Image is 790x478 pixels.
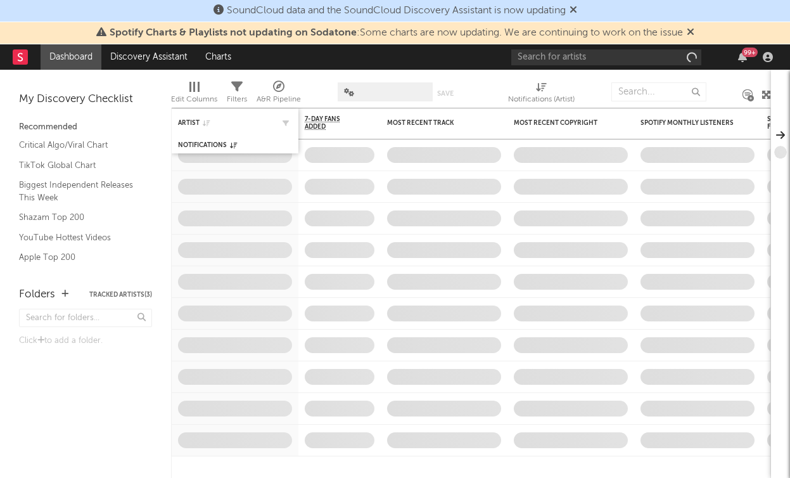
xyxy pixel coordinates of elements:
[279,117,292,129] button: Filter by Artist
[514,119,609,127] div: Most Recent Copyright
[611,82,706,101] input: Search...
[178,119,273,127] div: Artist
[738,52,747,62] button: 99+
[687,28,694,38] span: Dismiss
[19,287,55,302] div: Folders
[257,76,301,113] div: A&R Pipeline
[171,92,217,107] div: Edit Columns
[19,92,152,107] div: My Discovery Checklist
[305,115,355,131] span: 7-Day Fans Added
[19,210,139,224] a: Shazam Top 200
[19,231,139,245] a: YouTube Hottest Videos
[110,28,683,38] span: : Some charts are now updating. We are continuing to work on the issue
[227,76,247,113] div: Filters
[227,92,247,107] div: Filters
[511,49,701,65] input: Search for artists
[437,90,454,97] button: Save
[178,141,273,149] div: Notifications
[387,119,482,127] div: Most Recent Track
[196,44,240,70] a: Charts
[110,28,357,38] span: Spotify Charts & Playlists not updating on Sodatone
[89,292,152,298] button: Tracked Artists(3)
[257,92,301,107] div: A&R Pipeline
[742,48,758,57] div: 99 +
[19,158,139,172] a: TikTok Global Chart
[19,333,152,349] div: Click to add a folder.
[171,76,217,113] div: Edit Columns
[19,120,152,135] div: Recommended
[101,44,196,70] a: Discovery Assistant
[19,250,139,264] a: Apple Top 200
[41,44,101,70] a: Dashboard
[508,76,575,113] div: Notifications (Artist)
[227,6,566,16] span: SoundCloud data and the SoundCloud Discovery Assistant is now updating
[19,178,139,204] a: Biggest Independent Releases This Week
[570,6,577,16] span: Dismiss
[19,138,139,152] a: Critical Algo/Viral Chart
[640,119,736,127] div: Spotify Monthly Listeners
[19,309,152,327] input: Search for folders...
[508,92,575,107] div: Notifications (Artist)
